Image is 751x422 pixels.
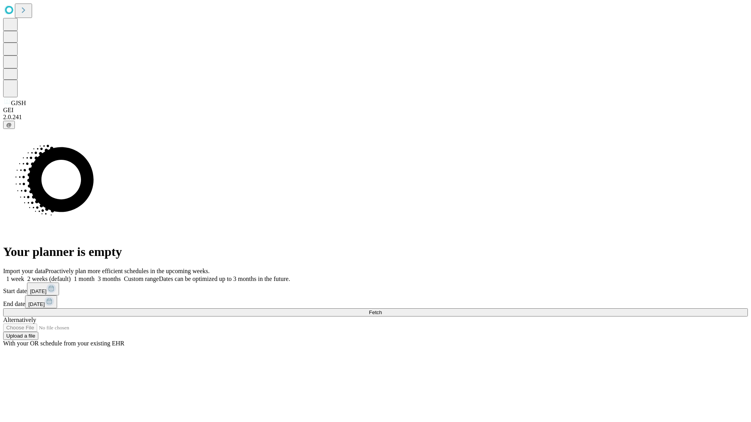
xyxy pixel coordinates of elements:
div: 2.0.241 [3,114,748,121]
span: Proactively plan more efficient schedules in the upcoming weeks. [45,268,210,274]
div: GEI [3,107,748,114]
span: 1 month [74,275,95,282]
div: End date [3,295,748,308]
span: With your OR schedule from your existing EHR [3,340,124,347]
span: Fetch [369,309,382,315]
button: [DATE] [25,295,57,308]
span: Custom range [124,275,159,282]
h1: Your planner is empty [3,245,748,259]
span: 1 week [6,275,24,282]
span: GJSH [11,100,26,106]
span: Alternatively [3,316,36,323]
button: Fetch [3,308,748,316]
span: 3 months [98,275,121,282]
button: [DATE] [27,283,59,295]
span: @ [6,122,12,128]
span: [DATE] [30,288,47,294]
span: 2 weeks (default) [27,275,71,282]
span: Dates can be optimized up to 3 months in the future. [159,275,290,282]
button: @ [3,121,15,129]
div: Start date [3,283,748,295]
span: Import your data [3,268,45,274]
span: [DATE] [28,301,45,307]
button: Upload a file [3,332,38,340]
